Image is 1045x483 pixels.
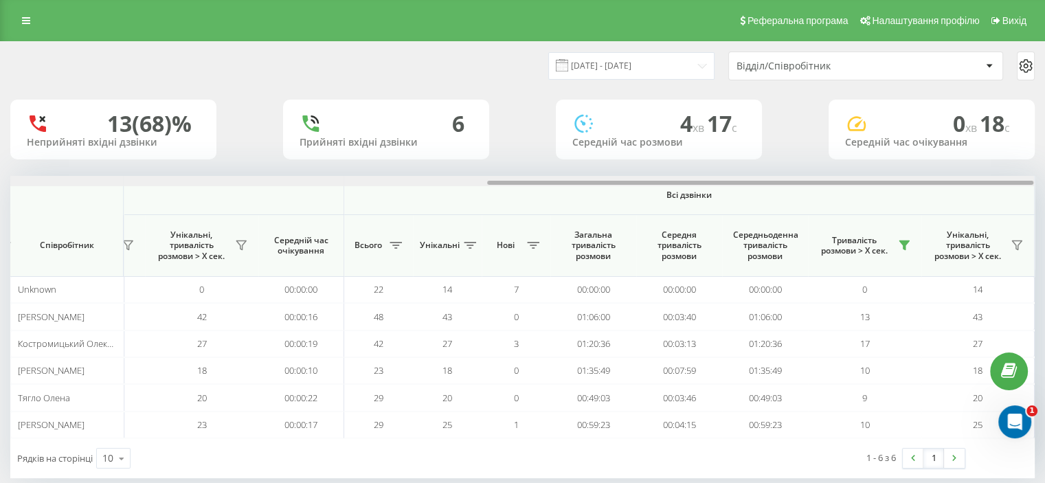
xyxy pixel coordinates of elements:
[973,392,982,404] span: 20
[862,283,867,295] span: 0
[872,15,979,26] span: Налаштування профілю
[514,364,519,377] span: 0
[258,412,344,438] td: 00:00:17
[561,229,626,262] span: Загальна тривалість розмови
[442,283,452,295] span: 14
[385,190,993,201] span: Всі дзвінки
[965,120,980,135] span: хв
[636,276,722,303] td: 00:00:00
[973,311,982,323] span: 43
[860,418,870,431] span: 10
[452,111,464,137] div: 6
[737,60,901,72] div: Відділ/Співробітник
[258,384,344,411] td: 00:00:22
[18,364,85,377] span: [PERSON_NAME]
[1002,15,1026,26] span: Вихід
[680,109,707,138] span: 4
[550,357,636,384] td: 01:35:49
[197,392,207,404] span: 20
[442,392,452,404] span: 20
[351,240,385,251] span: Всього
[258,357,344,384] td: 00:00:10
[18,283,56,295] span: Unknown
[998,405,1031,438] iframe: Intercom live chat
[374,418,383,431] span: 29
[973,418,982,431] span: 25
[107,111,192,137] div: 13 (68)%
[514,311,519,323] span: 0
[722,384,808,411] td: 00:49:03
[18,392,70,404] span: Тягло Олена
[636,303,722,330] td: 00:03:40
[636,357,722,384] td: 00:07:59
[152,229,231,262] span: Унікальні, тривалість розмови > Х сек.
[550,330,636,357] td: 01:20:36
[860,364,870,377] span: 10
[722,330,808,357] td: 01:20:36
[258,330,344,357] td: 00:00:19
[1004,120,1010,135] span: c
[845,137,1018,148] div: Середній час очікування
[374,392,383,404] span: 29
[550,276,636,303] td: 00:00:00
[973,364,982,377] span: 18
[636,412,722,438] td: 00:04:15
[722,276,808,303] td: 00:00:00
[732,229,798,262] span: Середньоденна тривалість розмови
[17,452,93,464] span: Рядків на сторінці
[514,337,519,350] span: 3
[442,337,452,350] span: 27
[980,109,1010,138] span: 18
[923,449,944,468] a: 1
[374,311,383,323] span: 48
[815,235,894,256] span: Тривалість розмови > Х сек.
[636,384,722,411] td: 00:03:46
[722,303,808,330] td: 01:06:00
[866,451,896,464] div: 1 - 6 з 6
[514,418,519,431] span: 1
[18,311,85,323] span: [PERSON_NAME]
[953,109,980,138] span: 0
[374,364,383,377] span: 23
[647,229,712,262] span: Середня тривалість розмови
[550,384,636,411] td: 00:49:03
[197,418,207,431] span: 23
[928,229,1007,262] span: Унікальні, тривалість розмови > Х сек.
[572,137,745,148] div: Середній час розмови
[1026,405,1037,416] span: 1
[199,283,204,295] span: 0
[374,337,383,350] span: 42
[636,330,722,357] td: 00:03:13
[442,311,452,323] span: 43
[748,15,849,26] span: Реферальна програма
[197,337,207,350] span: 27
[269,235,333,256] span: Середній час очікування
[707,109,737,138] span: 17
[732,120,737,135] span: c
[488,240,523,251] span: Нові
[973,283,982,295] span: 14
[197,364,207,377] span: 18
[514,392,519,404] span: 0
[102,451,113,465] div: 10
[973,337,982,350] span: 27
[550,412,636,438] td: 00:59:23
[860,337,870,350] span: 17
[862,392,867,404] span: 9
[860,311,870,323] span: 13
[693,120,707,135] span: хв
[18,337,132,350] span: Костромицький Олександр
[22,240,111,251] span: Співробітник
[258,276,344,303] td: 00:00:00
[514,283,519,295] span: 7
[420,240,460,251] span: Унікальні
[258,303,344,330] td: 00:00:16
[18,418,85,431] span: [PERSON_NAME]
[442,364,452,377] span: 18
[722,357,808,384] td: 01:35:49
[722,412,808,438] td: 00:59:23
[27,137,200,148] div: Неприйняті вхідні дзвінки
[300,137,473,148] div: Прийняті вхідні дзвінки
[374,283,383,295] span: 22
[197,311,207,323] span: 42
